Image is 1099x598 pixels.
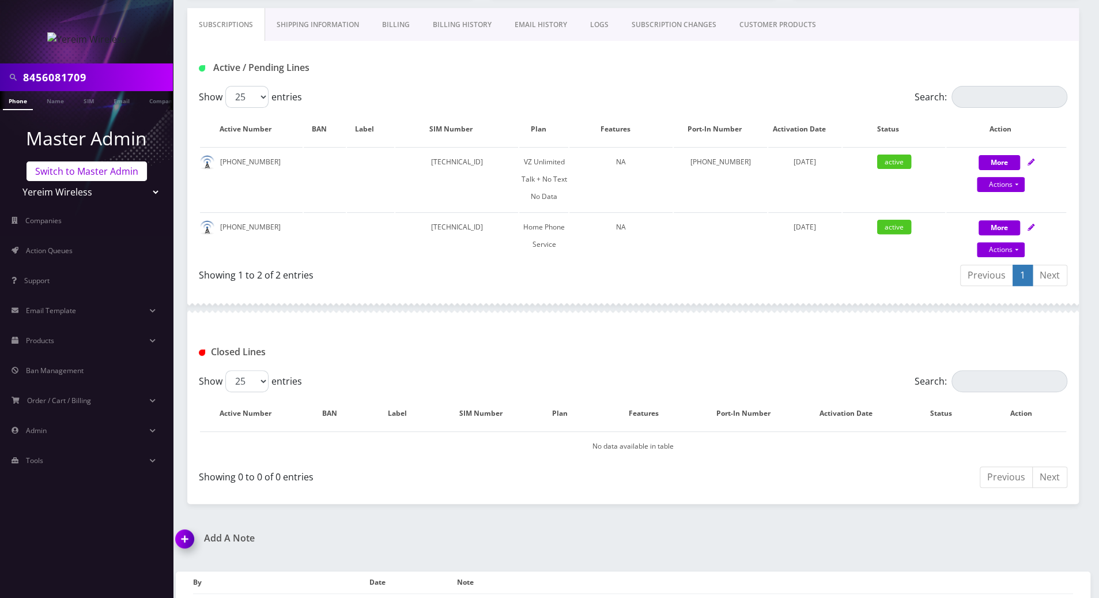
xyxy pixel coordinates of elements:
td: [PHONE_NUMBER] [200,212,303,259]
a: Previous [980,467,1033,488]
input: Search: [951,370,1067,392]
th: BAN: activate to sort column ascending [304,112,346,146]
span: [DATE] [794,157,816,167]
a: EMAIL HISTORY [503,8,579,42]
span: active [877,155,911,169]
th: BAN: activate to sort column ascending [304,397,367,430]
img: default.png [200,155,214,170]
th: Date [369,571,457,594]
a: LOGS [579,8,620,42]
td: [TECHNICAL_ID] [395,212,518,259]
th: Active Number: activate to sort column ascending [200,112,303,146]
th: Action : activate to sort column ascending [987,397,1066,430]
img: Yereim Wireless [47,32,126,46]
button: More [979,155,1020,170]
img: Active / Pending Lines [199,65,205,72]
span: [DATE] [794,222,816,232]
td: Home Phone Service [519,212,568,259]
label: Show entries [199,370,302,392]
a: Switch to Master Admin [27,161,147,181]
img: default.png [200,220,214,235]
th: Port-In Number: activate to sort column ascending [674,112,767,146]
a: Shipping Information [265,8,371,42]
th: Action: activate to sort column ascending [946,112,1066,146]
td: [PHONE_NUMBER] [674,147,767,211]
a: 1 [1013,265,1033,286]
th: Label: activate to sort column ascending [368,397,439,430]
td: NA [569,147,672,211]
a: Subscriptions [187,8,265,42]
th: SIM Number: activate to sort column ascending [440,397,533,430]
td: VZ Unlimited Talk + No Text No Data [519,147,568,211]
a: CUSTOMER PRODUCTS [728,8,828,42]
h1: Active / Pending Lines [199,62,477,73]
td: NA [569,212,672,259]
th: Plan: activate to sort column ascending [519,112,568,146]
th: Plan: activate to sort column ascending [534,397,597,430]
a: Billing [371,8,421,42]
th: Note [457,571,1073,594]
a: SIM [78,91,100,109]
select: Showentries [225,370,269,392]
a: Actions [977,177,1025,192]
th: Features: activate to sort column ascending [569,112,672,146]
h1: Closed Lines [199,347,477,358]
a: Actions [977,242,1025,257]
span: Companies [25,216,62,225]
label: Search: [915,86,1067,108]
select: Showentries [225,86,269,108]
a: Next [1032,467,1067,488]
th: By [193,571,369,594]
span: Ban Management [26,366,84,375]
span: Tools [26,456,43,465]
td: [TECHNICAL_ID] [395,147,518,211]
a: Email [108,91,135,109]
span: Products [26,336,54,345]
span: active [877,220,911,234]
button: More [979,220,1020,235]
td: No data available in table [200,431,1066,461]
span: Order / Cart / Billing [27,396,91,405]
div: Showing 0 to 0 of 0 entries [199,465,625,484]
th: Active Number: activate to sort column descending [200,397,303,430]
th: Activation Date: activate to sort column ascending [768,112,841,146]
label: Search: [915,370,1067,392]
a: Previous [960,265,1013,286]
a: SUBSCRIPTION CHANGES [620,8,728,42]
span: Admin [26,426,47,435]
td: [PHONE_NUMBER] [200,147,303,211]
th: Status: activate to sort column ascending [908,397,987,430]
th: Activation Date: activate to sort column ascending [796,397,906,430]
img: Closed Lines [199,349,205,356]
input: Search: [951,86,1067,108]
label: Show entries [199,86,302,108]
th: Port-In Number: activate to sort column ascending [702,397,795,430]
span: Action Queues [26,246,73,255]
input: Search in Company [23,66,170,88]
a: Name [41,91,70,109]
a: Phone [3,91,33,110]
th: SIM Number: activate to sort column ascending [395,112,518,146]
th: Features: activate to sort column ascending [598,397,701,430]
a: Billing History [421,8,503,42]
th: Label: activate to sort column ascending [347,112,394,146]
a: Next [1032,265,1067,286]
span: Support [24,276,50,285]
th: Status: activate to sort column ascending [843,112,945,146]
a: Company [143,91,182,109]
a: Add A Note [176,533,625,544]
span: Email Template [26,306,76,315]
div: Showing 1 to 2 of 2 entries [199,264,625,282]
